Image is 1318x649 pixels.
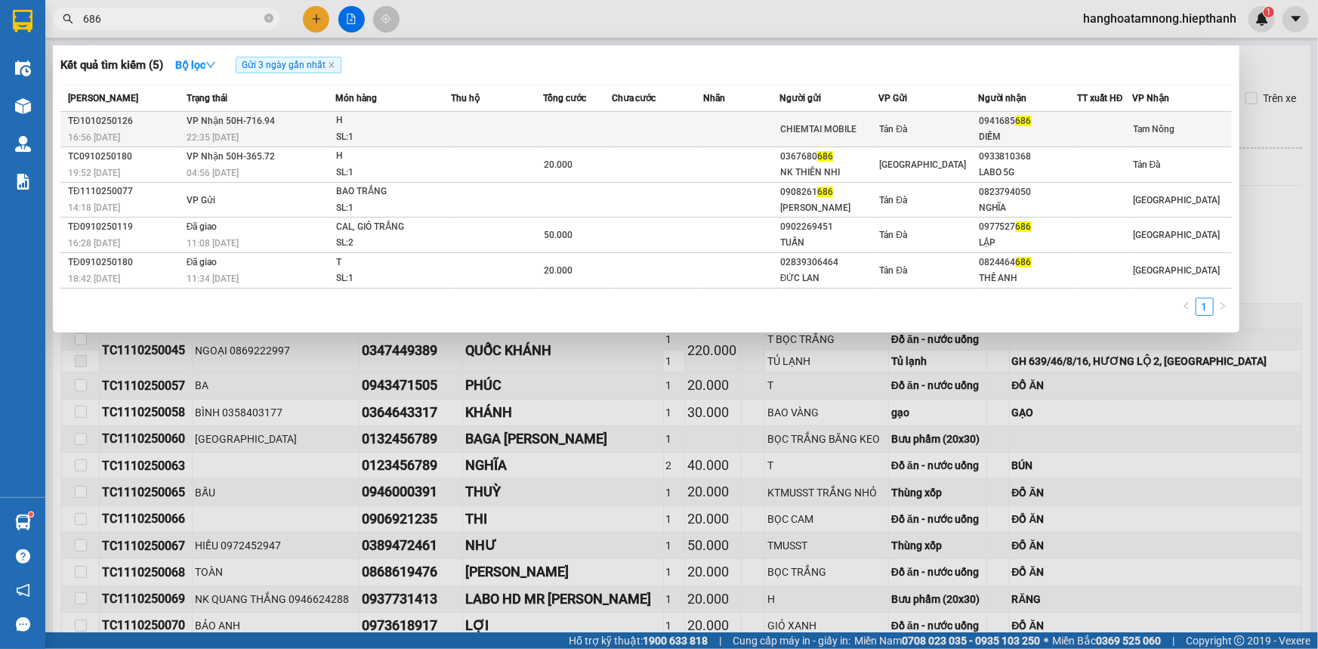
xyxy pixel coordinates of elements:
[68,93,138,104] span: [PERSON_NAME]
[16,617,30,632] span: message
[817,187,833,197] span: 686
[205,60,216,70] span: down
[187,221,218,232] span: Đã giao
[68,274,120,284] span: 18:42 [DATE]
[979,270,1076,286] div: THẾ ANH
[336,219,449,236] div: CAL, GIỎ TRẮNG
[1133,159,1161,170] span: Tản Đà
[1178,298,1196,316] button: left
[1132,93,1169,104] span: VP Nhận
[63,14,73,24] span: search
[780,184,878,200] div: 0908261
[187,168,239,178] span: 04:56 [DATE]
[544,159,573,170] span: 20.000
[236,57,341,73] span: Gửi 3 ngày gần nhất
[336,270,449,287] div: SL: 1
[780,255,878,270] div: 02839306464
[68,149,182,165] div: TC0910250180
[979,200,1076,216] div: NGHĨA
[187,116,275,126] span: VP Nhận 50H-716.94
[817,151,833,162] span: 686
[543,93,586,104] span: Tổng cước
[336,184,449,200] div: BAO TRẮNG
[16,583,30,598] span: notification
[15,60,31,76] img: warehouse-icon
[978,93,1027,104] span: Người nhận
[336,255,449,271] div: T
[187,151,275,162] span: VP Nhận 50H-365.72
[780,149,878,165] div: 0367680
[15,174,31,190] img: solution-icon
[1214,298,1232,316] li: Next Page
[187,274,239,284] span: 11:34 [DATE]
[187,132,239,143] span: 22:35 [DATE]
[979,235,1076,251] div: LẬP
[336,165,449,181] div: SL: 1
[15,98,31,114] img: warehouse-icon
[780,219,878,235] div: 0902269451
[68,255,182,270] div: TĐ0910250180
[1133,230,1220,240] span: [GEOGRAPHIC_DATA]
[1133,265,1220,276] span: [GEOGRAPHIC_DATA]
[1214,298,1232,316] button: right
[1077,93,1123,104] span: TT xuất HĐ
[187,238,239,249] span: 11:08 [DATE]
[29,512,33,517] sup: 1
[1133,195,1220,206] span: [GEOGRAPHIC_DATA]
[187,257,218,267] span: Đã giao
[1016,221,1032,232] span: 686
[878,93,907,104] span: VP Gửi
[335,93,377,104] span: Món hàng
[336,200,449,217] div: SL: 1
[15,136,31,152] img: warehouse-icon
[163,53,228,77] button: Bộ lọcdown
[68,184,182,199] div: TĐ1110250077
[187,93,227,104] span: Trạng thái
[1182,301,1191,311] span: left
[1133,124,1174,134] span: Tam Nông
[979,165,1076,181] div: LABO 5G
[1016,257,1032,267] span: 686
[68,238,120,249] span: 16:28 [DATE]
[187,195,215,206] span: VP Gửi
[703,93,725,104] span: Nhãn
[336,148,449,165] div: H
[68,113,182,129] div: TĐ1010250126
[68,132,120,143] span: 16:56 [DATE]
[879,159,966,170] span: [GEOGRAPHIC_DATA]
[612,93,656,104] span: Chưa cước
[336,129,449,146] div: SL: 1
[979,129,1076,145] div: DIỄM
[16,549,30,564] span: question-circle
[780,270,878,286] div: ĐỨC LAN
[1218,301,1227,311] span: right
[979,113,1076,129] div: 0941685
[328,61,335,69] span: close
[979,255,1076,270] div: 0824464
[60,57,163,73] h3: Kết quả tìm kiếm ( 5 )
[264,14,273,23] span: close-circle
[979,184,1076,200] div: 0823794050
[780,165,878,181] div: NK THIÊN NHI
[68,202,120,213] span: 14:18 [DATE]
[1016,116,1032,126] span: 686
[780,122,878,138] div: CHIEMTAI MOBILE
[544,230,573,240] span: 50.000
[1178,298,1196,316] li: Previous Page
[175,59,216,71] strong: Bộ lọc
[779,93,821,104] span: Người gửi
[451,93,480,104] span: Thu hộ
[15,515,31,530] img: warehouse-icon
[780,200,878,216] div: [PERSON_NAME]
[879,195,907,206] span: Tản Đà
[544,265,573,276] span: 20.000
[879,124,907,134] span: Tản Đà
[979,149,1076,165] div: 0933810368
[879,230,907,240] span: Tản Đà
[83,11,261,27] input: Tìm tên, số ĐT hoặc mã đơn
[264,12,273,26] span: close-circle
[780,235,878,251] div: TUẤN
[13,10,32,32] img: logo-vxr
[1196,298,1214,316] li: 1
[336,235,449,252] div: SL: 2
